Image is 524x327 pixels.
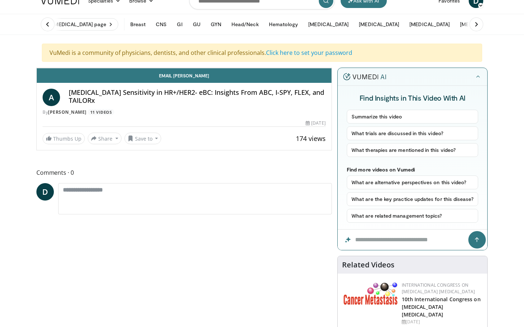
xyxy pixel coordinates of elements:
[43,89,60,106] a: A
[188,17,205,32] button: GU
[296,134,326,143] span: 174 views
[172,17,187,32] button: GI
[347,126,478,140] button: What trials are discussed in this video?
[36,183,54,201] a: D
[342,261,394,269] h4: Related Videos
[338,230,487,250] input: Question for the AI
[124,133,162,144] button: Save to
[88,109,114,115] a: 11 Videos
[88,133,122,144] button: Share
[405,17,454,32] button: [MEDICAL_DATA]
[69,89,326,104] h4: [MEDICAL_DATA] Sensitivity in HR+/HER2- eBC: Insights From ABC, I-SPY, FLEX, and TAILORx
[48,109,87,115] a: [PERSON_NAME]
[43,109,326,116] div: By
[344,282,398,305] img: 6ff8bc22-9509-4454-a4f8-ac79dd3b8976.png.150x105_q85_autocrop_double_scale_upscale_version-0.2.png
[126,17,150,32] button: Breast
[37,68,332,83] a: Email [PERSON_NAME]
[402,319,481,325] div: [DATE]
[227,17,263,32] button: Head/Neck
[347,209,478,223] button: What are related management topics?
[402,282,475,295] a: International Congress on [MEDICAL_DATA] [MEDICAL_DATA]
[347,143,478,157] button: What therapies are mentioned in this video?
[306,120,325,126] div: [DATE]
[42,44,482,62] div: VuMedi is a community of physicians, dentists, and other clinical professionals.
[456,17,505,32] button: [MEDICAL_DATA]
[43,133,85,144] a: Thumbs Up
[151,17,171,32] button: CNS
[265,17,303,32] button: Hematology
[402,296,481,318] a: 10th International Congress on [MEDICAL_DATA] [MEDICAL_DATA]
[206,17,226,32] button: GYN
[347,93,478,102] h4: Find Insights in This Video With AI
[347,192,478,206] button: What are the key practice updates for this disease?
[304,17,353,32] button: [MEDICAL_DATA]
[343,73,386,80] img: vumedi-ai-logo.v2.svg
[354,17,404,32] button: [MEDICAL_DATA]
[36,18,118,31] a: Visit [MEDICAL_DATA] page
[266,49,352,57] a: Click here to set your password
[347,166,478,173] p: Find more videos on Vumedi
[347,110,478,124] button: Summarize this video
[347,175,478,189] button: What are alternative perspectives on this video?
[36,168,332,177] span: Comments 0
